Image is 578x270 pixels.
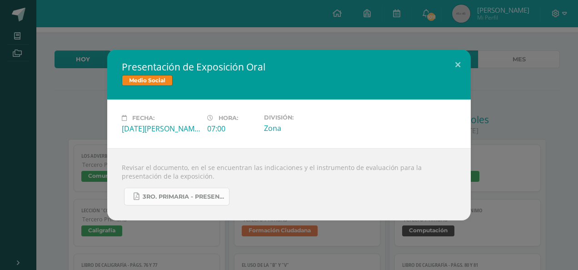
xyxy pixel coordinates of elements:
label: División: [264,114,342,121]
div: 07:00 [207,124,257,134]
button: Close (Esc) [445,50,471,80]
span: Medio Social [122,75,173,86]
span: Fecha: [132,115,154,121]
h2: Presentación de Exposición Oral [122,60,456,73]
a: 3ro. Primaria - Presentación de Exposición Oral.pdf [124,188,229,205]
div: [DATE][PERSON_NAME] [122,124,200,134]
div: Zona [264,123,342,133]
div: Revisar el documento, en el se encuentran las indicaciones y el instrumento de evaluación para la... [107,148,471,220]
span: 3ro. Primaria - Presentación de Exposición Oral.pdf [143,193,224,200]
span: Hora: [219,115,238,121]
